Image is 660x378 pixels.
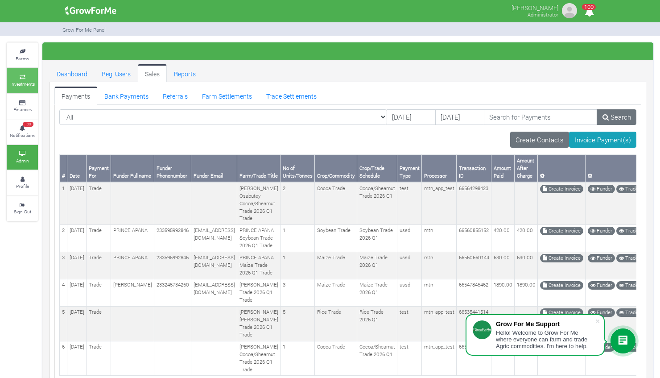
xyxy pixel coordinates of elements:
td: 233595992846 [154,224,191,252]
a: Bank Payments [97,87,156,104]
td: 1890.00 [491,279,515,306]
td: 233595992846 [154,252,191,279]
a: Search [597,109,636,125]
td: mtn_app_test [422,306,457,341]
td: [DATE] [67,306,87,341]
th: Processor [422,155,457,182]
td: Cocoa Trade [315,182,357,224]
td: 4 [60,279,67,306]
td: 66564298423 [457,182,491,224]
td: ussd [397,252,422,279]
td: 2 [60,224,67,252]
td: Soybean Trade [315,224,357,252]
td: [EMAIL_ADDRESS][DOMAIN_NAME] [191,279,237,306]
a: Farm Settlements [195,87,259,104]
td: Rice Trade 2026 Q1 [357,306,397,341]
a: Create Invoice [540,254,583,262]
span: 100 [582,4,596,10]
th: Crop/Trade Schedule [357,155,397,182]
td: Cocoa Trade [315,341,357,376]
td: ussd [397,279,422,306]
td: Soybean Trade 2026 Q1 [357,224,397,252]
td: [DATE] [67,252,87,279]
th: Funder Email [191,155,237,182]
td: Trade [87,182,111,224]
small: Administrator [528,11,558,18]
a: Create Invoice [540,281,583,290]
td: Trade [87,252,111,279]
a: Create Invoice [540,227,583,235]
a: Referrals [156,87,195,104]
td: 66560855152 [457,224,491,252]
td: Trade [87,279,111,306]
td: 66560660144 [457,252,491,279]
a: Create Invoice [540,185,583,193]
td: 420.00 [491,224,515,252]
div: Grow For Me Support [496,320,595,328]
td: 420.00 [515,224,538,252]
i: Notifications [581,2,598,22]
td: 1890.00 [515,279,538,306]
td: mtn_app_test [422,341,457,376]
td: [PERSON_NAME] [111,279,154,306]
small: Sign Out [14,208,31,215]
th: Funder Fullname [111,155,154,182]
th: Farm/Trade Title [237,155,280,182]
a: Funder [588,185,615,193]
td: [DATE] [67,182,87,224]
a: Invoice Payment(s) [569,132,636,148]
small: Notifications [10,132,35,138]
td: [PERSON_NAME] [PERSON_NAME] Trade 2026 Q1 Trade [237,306,280,341]
td: [PERSON_NAME] Cocoa/Shearnut Trade 2026 Q1 Trade [237,341,280,376]
td: Maize Trade 2026 Q1 [357,279,397,306]
td: PRINCE APANA [111,224,154,252]
th: Amount Paid [491,155,515,182]
td: Maize Trade [315,252,357,279]
td: 1 [280,341,315,376]
small: Investments [10,81,35,87]
td: 3 [280,279,315,306]
a: Funder [588,227,615,235]
img: growforme image [62,2,120,20]
td: 630.00 [515,252,538,279]
span: 100 [23,122,33,127]
th: Payment Type [397,155,422,182]
td: 630.00 [491,252,515,279]
th: Transaction ID [457,155,491,182]
div: Hello! Welcome to Grow For Me where everyone can farm and trade Agric commodities. I'm here to help. [496,329,595,349]
a: Sign Out [7,196,38,221]
td: 6 [60,341,67,376]
input: DD/MM/YYYY [387,109,436,125]
a: Finances [7,94,38,119]
p: [PERSON_NAME] [511,2,558,12]
td: Trade [87,224,111,252]
small: Grow For Me Panel [62,26,106,33]
a: Dashboard [49,64,95,82]
a: Trade [616,254,641,262]
small: Admin [16,158,29,164]
a: 100 Notifications [7,120,38,144]
th: Amount After Charge [515,155,538,182]
td: test [397,306,422,341]
td: 66508447468 [457,341,491,376]
td: 5 [280,306,315,341]
a: Funder [588,308,615,317]
td: 1 [60,182,67,224]
th: # [60,155,67,182]
a: Create Contacts [510,132,569,148]
a: Farms [7,43,38,67]
td: [EMAIL_ADDRESS][DOMAIN_NAME] [191,252,237,279]
a: Payments [54,87,97,104]
td: 3 [60,252,67,279]
td: test [397,341,422,376]
a: Trade [616,185,641,193]
td: Maize Trade 2026 Q1 [357,252,397,279]
a: Trade [616,227,641,235]
td: Cocoa/Shearnut Trade 2026 Q1 [357,341,397,376]
input: Search for Payments [484,109,598,125]
small: Profile [16,183,29,189]
td: PRINCE APANA Soybean Trade 2026 Q1 Trade [237,224,280,252]
img: growforme image [561,2,578,20]
a: Funder [588,281,615,290]
input: DD/MM/YYYY [435,109,484,125]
